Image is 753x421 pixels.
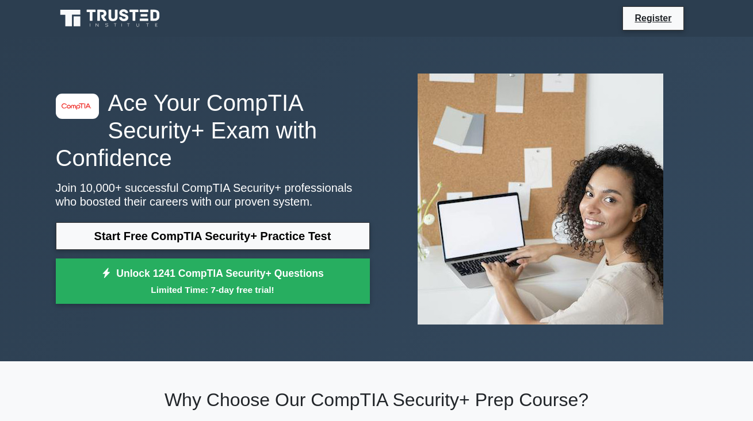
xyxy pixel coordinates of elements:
[56,389,698,411] h2: Why Choose Our CompTIA Security+ Prep Course?
[56,89,370,172] h1: Ace Your CompTIA Security+ Exam with Confidence
[56,258,370,304] a: Unlock 1241 CompTIA Security+ QuestionsLimited Time: 7-day free trial!
[56,222,370,250] a: Start Free CompTIA Security+ Practice Test
[628,11,678,25] a: Register
[70,283,356,296] small: Limited Time: 7-day free trial!
[56,181,370,208] p: Join 10,000+ successful CompTIA Security+ professionals who boosted their careers with our proven...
